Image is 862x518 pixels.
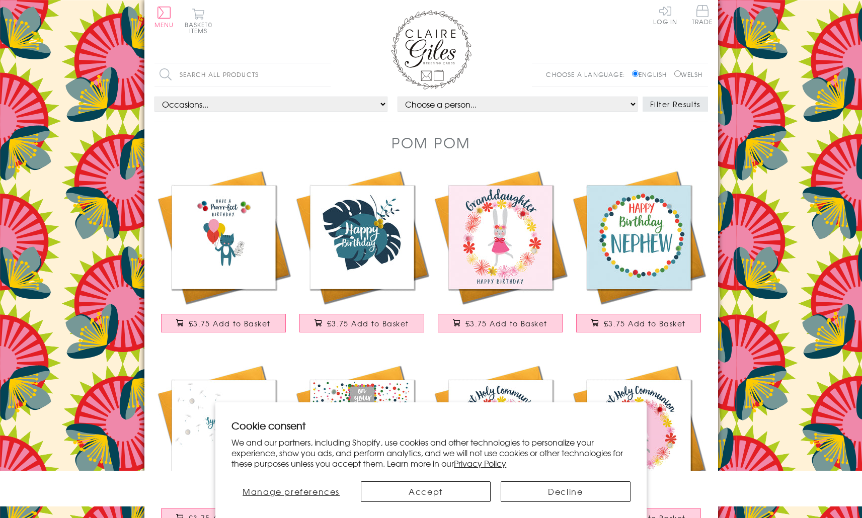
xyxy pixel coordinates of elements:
button: Basket0 items [185,8,212,34]
img: Claire Giles Greetings Cards [391,10,472,90]
a: Birthday Card, Dotty Circle, Happy Birthday, Nephew, Embellished with pompoms £3.75 Add to Basket [570,168,708,342]
span: Menu [154,20,174,29]
img: Birthday Card, Flowers, Granddaughter, Happy Birthday, Embellished with pompoms [431,168,570,306]
input: Search [321,63,331,86]
input: Welsh [674,70,681,77]
img: First Holy Communion Card, Pink Flowers, Embellished with pompoms [570,363,708,501]
span: £3.75 Add to Basket [604,318,686,328]
span: 0 items [189,20,212,35]
span: £3.75 Add to Basket [189,318,271,328]
p: We and our partners, including Shopify, use cookies and other technologies to personalize your ex... [231,437,631,468]
a: Everyday Card, Cat with Balloons, Purrr-fect Birthday, Embellished with pompoms £3.75 Add to Basket [154,168,293,342]
span: Trade [692,5,713,25]
button: £3.75 Add to Basket [299,314,424,332]
a: Everyday Card, Trapical Leaves, Happy Birthday , Embellished with pompoms £3.75 Add to Basket [293,168,431,342]
img: Everyday Card, Trapical Leaves, Happy Birthday , Embellished with pompoms [293,168,431,306]
a: Privacy Policy [454,457,506,469]
img: Birthday Card, Dotty Circle, Happy Birthday, Nephew, Embellished with pompoms [570,168,708,306]
input: Search all products [154,63,331,86]
h1: Pom Pom [391,132,471,153]
h2: Cookie consent [231,418,631,433]
button: Manage preferences [231,481,351,502]
img: First Holy Communion Card, Blue Flowers, Embellished with pompoms [431,363,570,501]
button: Accept [361,481,491,502]
button: £3.75 Add to Basket [438,314,563,332]
label: Welsh [674,70,703,79]
button: £3.75 Add to Basket [576,314,701,332]
span: £3.75 Add to Basket [465,318,547,328]
span: Manage preferences [243,485,340,497]
input: English [632,70,639,77]
span: £3.75 Add to Basket [327,318,409,328]
img: Sympathy Card, Sorry, Thinking of you, Embellished with pompoms [154,363,293,501]
button: Menu [154,7,174,28]
label: English [632,70,672,79]
a: Log In [653,5,677,25]
button: Decline [501,481,631,502]
img: Everyday Card, Cat with Balloons, Purrr-fect Birthday, Embellished with pompoms [154,168,293,306]
button: £3.75 Add to Basket [161,314,286,332]
button: Filter Results [643,97,708,112]
a: Trade [692,5,713,27]
a: Birthday Card, Flowers, Granddaughter, Happy Birthday, Embellished with pompoms £3.75 Add to Basket [431,168,570,342]
p: Choose a language: [546,70,630,79]
img: Christening Baptism Card, Cross and Dove, with love, Embellished with pompoms [293,363,431,501]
